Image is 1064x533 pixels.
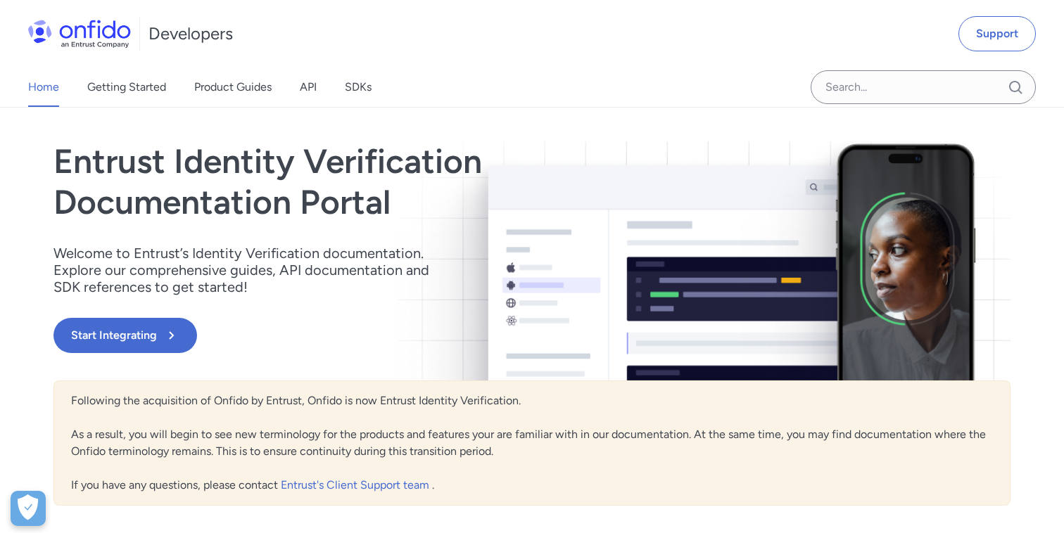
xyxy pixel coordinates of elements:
p: Welcome to Entrust’s Identity Verification documentation. Explore our comprehensive guides, API d... [53,245,448,295]
a: Getting Started [87,68,166,107]
a: API [300,68,317,107]
a: Home [28,68,59,107]
div: Following the acquisition of Onfido by Entrust, Onfido is now Entrust Identity Verification. As a... [53,380,1011,506]
button: Open Preferences [11,491,46,526]
a: Start Integrating [53,318,723,353]
input: Onfido search input field [811,70,1036,104]
a: Entrust's Client Support team [281,478,432,492]
div: Cookie Preferences [11,491,46,526]
h1: Developers [148,23,233,45]
button: Start Integrating [53,318,197,353]
h1: Entrust Identity Verification Documentation Portal [53,141,723,222]
a: SDKs [345,68,372,107]
img: Onfido Logo [28,20,131,48]
a: Product Guides [194,68,272,107]
a: Support [958,16,1036,51]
